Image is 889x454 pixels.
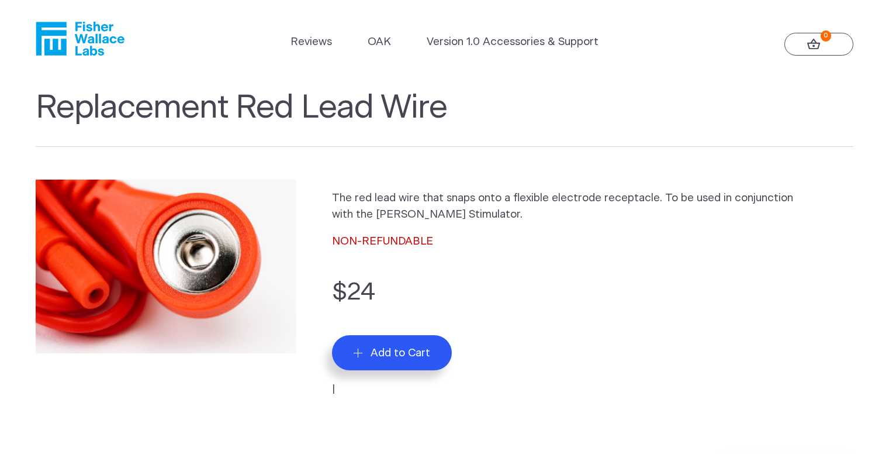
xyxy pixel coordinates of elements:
[290,34,332,50] a: Reviews
[36,88,853,147] h1: Replacement Red Lead Wire
[332,190,809,223] p: The red lead wire that snaps onto a flexible electrode receptacle. To be used in conjunction with...
[332,274,853,398] form: |
[371,346,430,360] span: Add to Cart
[332,236,433,247] span: NON-REFUNDABLE
[427,34,599,50] a: Version 1.0 Accessories & Support
[36,180,296,353] img: Replacement Red Lead Wire
[36,22,124,56] a: Fisher Wallace
[332,335,452,370] button: Add to Cart
[368,34,391,50] a: OAK
[784,33,853,56] a: 0
[332,274,853,311] p: $24
[821,30,832,42] strong: 0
